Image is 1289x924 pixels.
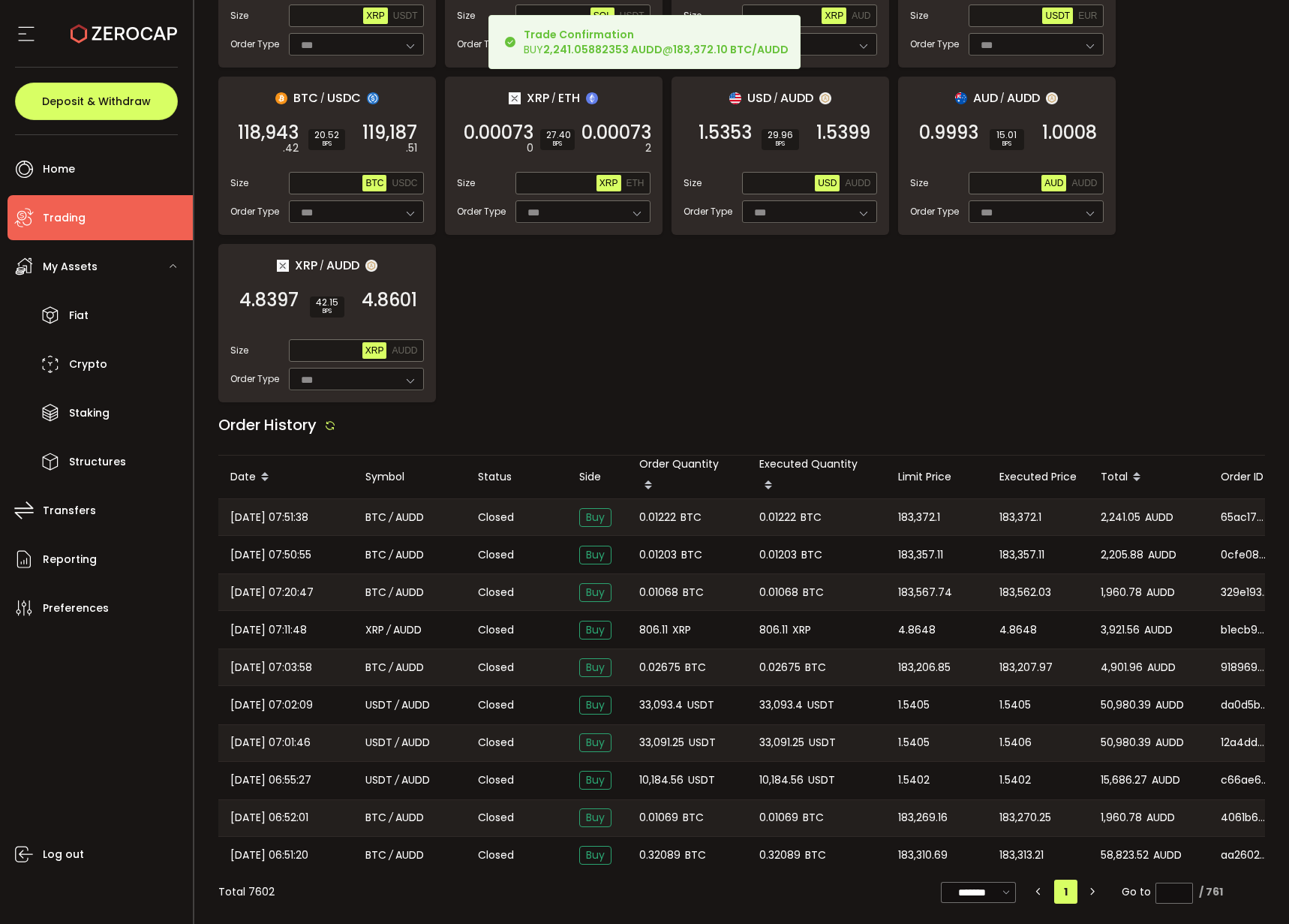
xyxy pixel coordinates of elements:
span: [DATE] 07:51:38 [230,509,308,526]
span: Fiat [69,305,89,327]
button: AUD [849,8,873,24]
span: 183,562.03 [999,584,1051,601]
span: XRP [366,11,385,21]
span: Size [457,9,475,23]
span: BTC [365,178,383,188]
span: XRP [365,345,384,356]
span: Closed [478,847,514,863]
span: AUDD [395,809,424,826]
span: ETH [626,178,644,188]
span: 2,241.05 [1101,509,1140,526]
span: 0.32089 [639,847,681,864]
img: zuPXiwguUFiBOIQyqLOiXsnnNitlx7q4LCwEbLHADjIpTka+Lip0HH8D0VTrd02z+wEAAAAASUVORK5CYII= [1046,92,1058,104]
span: Order Type [457,38,506,51]
span: BTC [805,847,826,864]
span: Closed [478,810,514,826]
button: XRP [596,175,621,191]
span: Buy [579,658,611,677]
span: 183,372.1 [898,509,940,526]
span: 183,357.11 [898,546,943,564]
span: 119,187 [362,125,417,140]
span: BTC [365,584,386,601]
span: 1.5406 [999,734,1032,751]
span: 183,357.11 [999,546,1044,564]
span: 4,901.96 [1101,659,1143,676]
em: / [774,92,778,105]
em: .51 [406,140,417,156]
span: Trading [43,207,86,229]
span: [DATE] 06:55:27 [230,772,311,789]
span: 0.01069 [639,809,678,826]
div: Date [218,465,353,490]
span: Order Type [910,38,959,51]
span: AUDD [1071,178,1097,188]
em: 2 [645,140,651,156]
span: 118,943 [238,125,299,140]
span: BTC [685,659,706,676]
span: 2,205.88 [1101,546,1143,564]
em: / [389,509,393,526]
span: [DATE] 07:11:48 [230,622,307,639]
span: My Assets [43,256,98,278]
button: USDC [389,175,420,191]
span: Size [684,176,702,190]
span: da0d5bdb-dbf9-44fb-95e3-4a902efefb7b [1221,697,1269,713]
span: BTC [685,847,706,864]
span: 10,184.56 [759,772,804,789]
button: USDT [1042,8,1073,24]
span: XRP [295,256,317,275]
span: Buy [579,583,611,602]
span: 183,269.16 [898,809,948,826]
span: BTC [801,546,822,564]
span: Reporting [43,549,97,570]
span: XRP [365,622,384,639]
button: AUDD [1068,175,1100,191]
span: BTC [803,809,824,826]
span: 0.01068 [759,584,798,601]
span: 12a4dd92-351d-4340-b23f-f354ce2e91fc [1221,735,1269,751]
span: USD [818,178,837,188]
span: 329e1936-45bb-4c60-81b0-9c7724b10c8e [1221,585,1269,600]
span: 4.8648 [898,622,936,639]
span: Size [457,176,475,190]
span: Closed [478,622,514,638]
span: Closed [478,660,514,676]
span: 1.5399 [816,125,870,140]
i: BPS [314,140,339,149]
b: 183,372.10 BTC/AUDD [673,42,789,57]
span: 183,313.21 [999,847,1044,864]
span: USDT [808,772,835,789]
span: SOL [593,11,611,21]
div: Symbol [353,468,466,486]
b: 2,241.05882353 AUDD [543,42,663,57]
em: / [389,847,393,864]
span: Order Type [230,38,279,51]
span: AUDD [392,345,417,356]
span: AUDD [395,659,424,676]
span: 183,206.85 [898,659,951,676]
span: BTC [365,809,386,826]
em: .42 [283,140,299,156]
div: Chat Widget [1110,762,1289,924]
b: Trade Confirmation [524,27,634,42]
span: 33,093.4 [639,697,683,714]
span: BTC [683,809,704,826]
span: AUD [973,89,998,107]
span: Size [910,9,928,23]
button: XRP [363,8,388,24]
span: USD [747,89,771,107]
span: AUDD [395,584,424,601]
span: BTC [801,509,822,526]
em: 0 [527,140,533,156]
span: [DATE] 07:01:46 [230,734,311,751]
span: AUDD [395,509,424,526]
em: / [1000,92,1005,105]
span: 9189697f-6a06-45b1-8cd7-6fb5650cd0b3 [1221,660,1269,676]
span: 0.00073 [464,125,533,140]
span: AUDD [393,622,422,639]
span: AUDD [395,847,424,864]
span: Deposit & Withdraw [42,96,151,107]
em: / [320,259,324,272]
span: [DATE] 06:52:01 [230,809,308,826]
span: 1.0008 [1042,125,1097,140]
